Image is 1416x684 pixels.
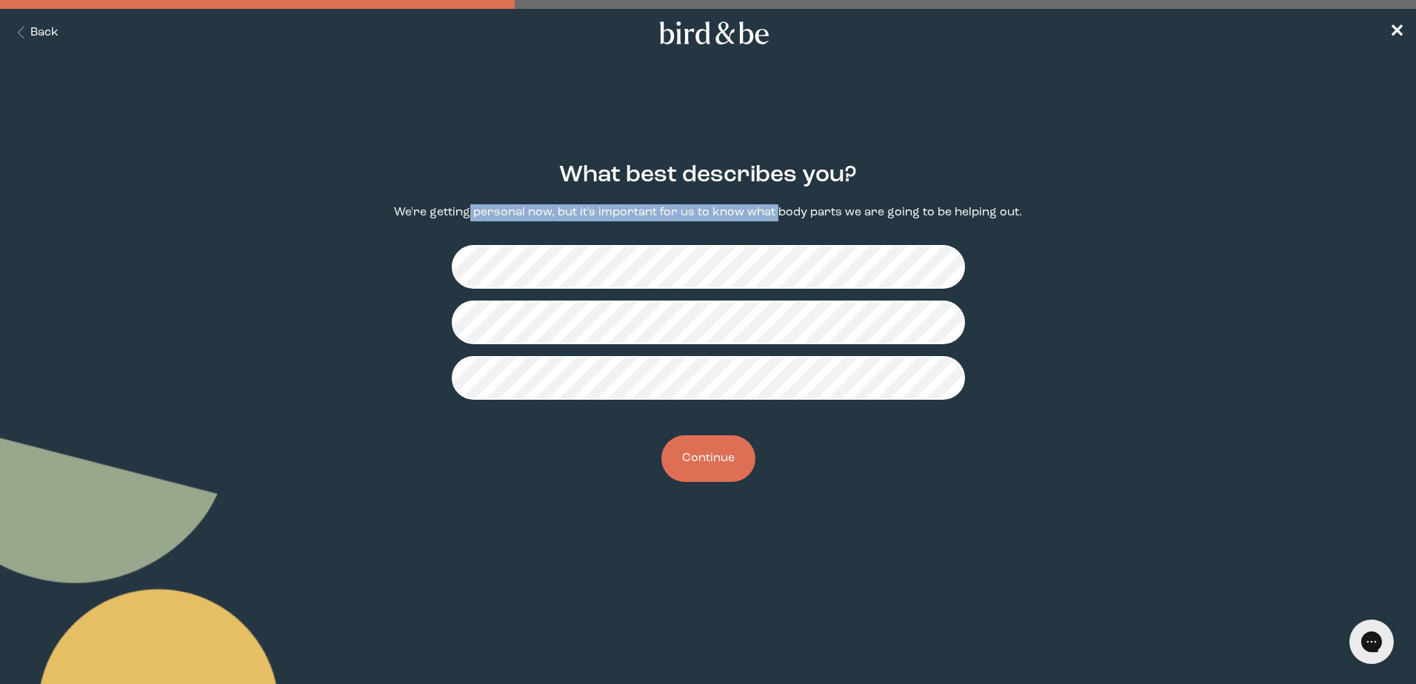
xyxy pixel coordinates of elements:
[1342,614,1401,669] iframe: Gorgias live chat messenger
[1389,20,1404,46] a: ✕
[1389,24,1404,41] span: ✕
[661,435,755,482] button: Continue
[12,24,59,41] button: Back Button
[559,158,857,192] h2: What best describes you?
[394,204,1022,221] p: We're getting personal now, but it's important for us to know what body parts we are going to be ...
